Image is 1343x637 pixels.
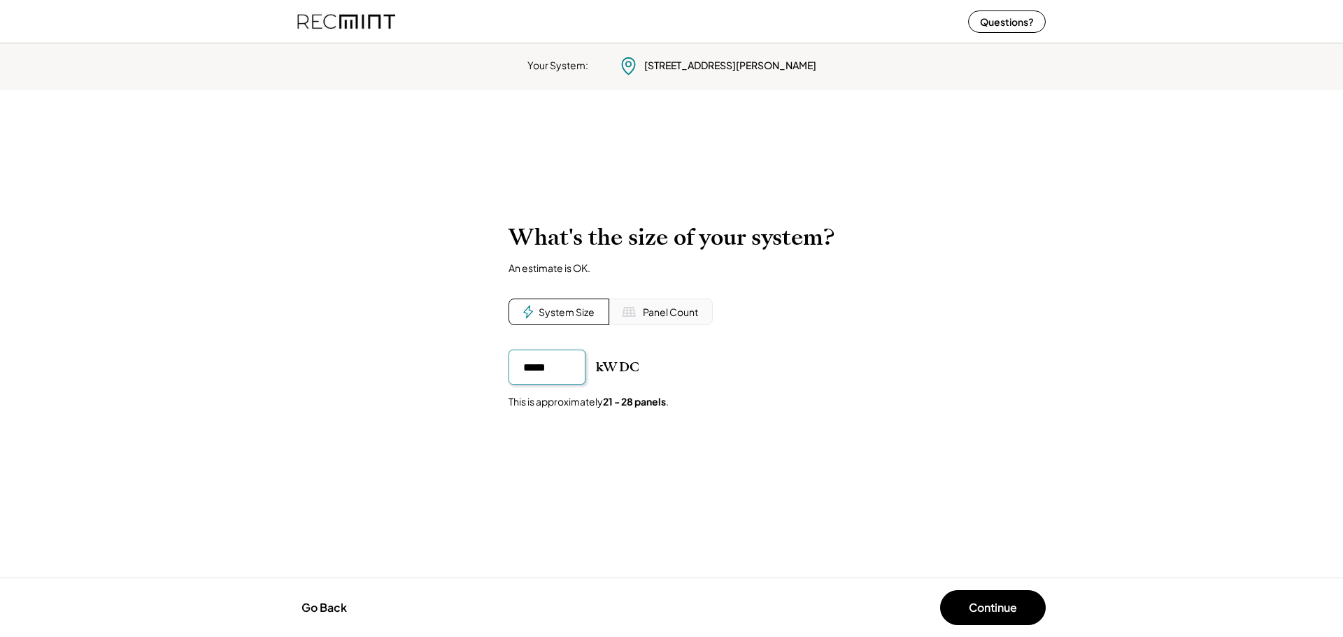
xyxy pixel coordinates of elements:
[509,395,669,409] div: This is approximately .
[297,3,395,40] img: recmint-logotype%403x%20%281%29.jpeg
[968,10,1046,33] button: Questions?
[509,224,834,251] h2: What's the size of your system?
[644,59,816,73] div: [STREET_ADDRESS][PERSON_NAME]
[509,262,590,274] div: An estimate is OK.
[622,305,636,319] img: Solar%20Panel%20Icon%20%281%29.svg
[527,59,588,73] div: Your System:
[297,592,351,623] button: Go Back
[603,395,666,408] strong: 21 - 28 panels
[643,306,698,320] div: Panel Count
[596,359,639,375] div: kW DC
[940,590,1046,625] button: Continue
[539,306,595,320] div: System Size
